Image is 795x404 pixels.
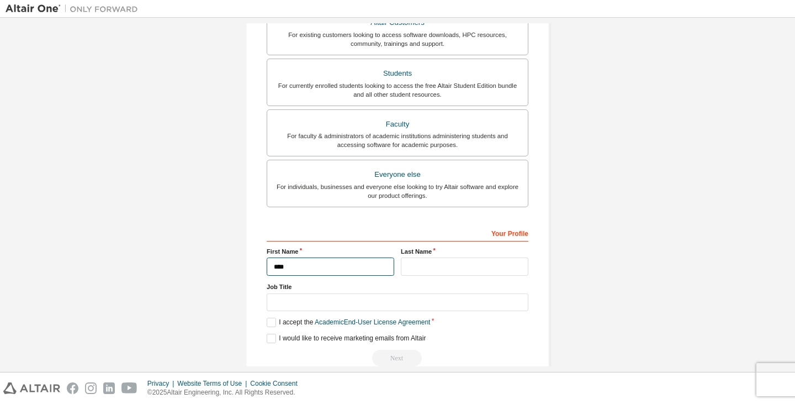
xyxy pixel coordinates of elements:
[103,382,115,394] img: linkedin.svg
[274,30,521,48] div: For existing customers looking to access software downloads, HPC resources, community, trainings ...
[267,224,528,242] div: Your Profile
[177,379,250,388] div: Website Terms of Use
[315,318,430,326] a: Academic End-User License Agreement
[401,247,528,256] label: Last Name
[6,3,144,14] img: Altair One
[267,247,394,256] label: First Name
[121,382,137,394] img: youtube.svg
[274,66,521,81] div: Students
[3,382,60,394] img: altair_logo.svg
[274,167,521,182] div: Everyone else
[67,382,78,394] img: facebook.svg
[274,132,521,149] div: For faculty & administrators of academic institutions administering students and accessing softwa...
[147,379,177,388] div: Privacy
[267,334,426,343] label: I would like to receive marketing emails from Altair
[267,350,528,366] div: Read and acccept EULA to continue
[274,182,521,200] div: For individuals, businesses and everyone else looking to try Altair software and explore our prod...
[274,81,521,99] div: For currently enrolled students looking to access the free Altair Student Edition bundle and all ...
[147,388,304,397] p: © 2025 Altair Engineering, Inc. All Rights Reserved.
[274,117,521,132] div: Faculty
[267,318,430,327] label: I accept the
[85,382,97,394] img: instagram.svg
[250,379,304,388] div: Cookie Consent
[267,282,528,291] label: Job Title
